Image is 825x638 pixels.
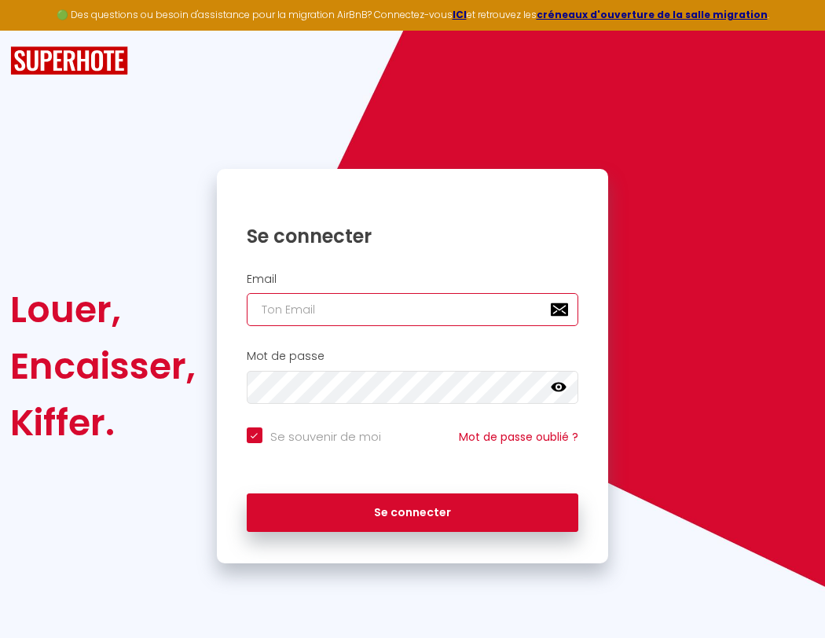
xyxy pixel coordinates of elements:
[247,273,579,286] h2: Email
[10,281,196,338] div: Louer,
[247,493,579,533] button: Se connecter
[453,8,467,21] a: ICI
[247,224,579,248] h1: Se connecter
[247,350,579,363] h2: Mot de passe
[10,394,196,451] div: Kiffer.
[537,8,768,21] a: créneaux d'ouverture de la salle migration
[10,46,128,75] img: SuperHote logo
[13,6,60,53] button: Ouvrir le widget de chat LiveChat
[247,293,579,326] input: Ton Email
[459,429,578,445] a: Mot de passe oublié ?
[10,338,196,394] div: Encaisser,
